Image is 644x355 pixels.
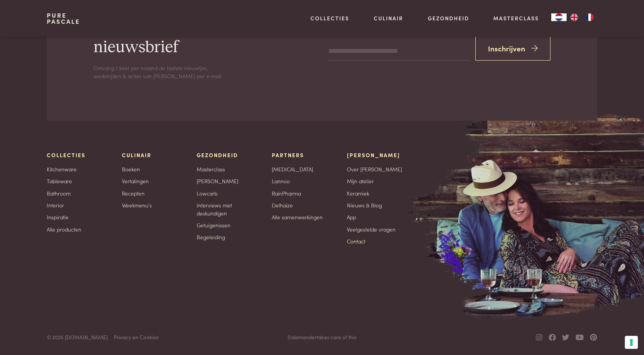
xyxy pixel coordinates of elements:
[272,177,290,185] a: Lannoo
[551,13,567,21] div: Language
[47,201,64,209] a: Interior
[347,225,396,233] a: Veelgestelde vragen
[197,201,260,217] a: Interviews met deskundigen
[122,201,152,209] a: Weekmenu's
[347,177,374,185] a: Mijn atelier
[47,177,72,185] a: Tableware
[197,165,225,173] a: Masterclass
[551,13,567,21] a: NL
[94,64,224,80] p: Ontvang 1 keer per maand de laatste nieuwtjes, wedstrijden & acties van [PERSON_NAME] per e‑mail.
[122,189,145,197] a: Recepten
[94,17,269,58] h2: Schrijf je in op de nieuwsbrief
[374,14,403,22] a: Culinair
[122,177,149,185] a: Vertalingen
[197,189,217,197] a: Lowcarb
[197,233,225,241] a: Begeleiding
[47,225,81,233] a: Alle producten
[582,13,597,21] a: FR
[347,189,369,197] a: Keramiek
[567,13,597,21] ul: Language list
[567,13,582,21] a: EN
[47,333,108,341] span: © 2025 [DOMAIN_NAME]
[47,189,71,197] a: Bathroom
[197,177,238,185] a: [PERSON_NAME]
[122,165,140,173] a: Boeken
[287,333,317,341] a: Salamander
[272,165,313,173] a: [MEDICAL_DATA]
[47,12,80,25] a: PurePascale
[272,151,304,159] span: Partners
[272,201,293,209] a: Delhaize
[347,165,402,173] a: Over [PERSON_NAME]
[551,13,597,21] aside: Language selected: Nederlands
[47,213,69,221] a: Inspiratie
[47,165,77,173] a: Kitchenware
[475,36,550,61] button: Inschrijven
[625,336,638,349] button: Uw voorkeuren voor toestemming voor trackingtechnologieën
[114,333,159,341] a: Privacy en Cookies
[347,237,365,245] a: Contact
[347,213,356,221] a: App
[287,333,356,341] span: takes care of this
[47,151,85,159] span: Collecties
[272,213,323,221] a: Alle samenwerkingen
[493,14,539,22] a: Masterclass
[122,151,151,159] span: Culinair
[347,151,400,159] span: [PERSON_NAME]
[347,201,382,209] a: Nieuws & Blog
[197,221,230,229] a: Getuigenissen
[428,14,469,22] a: Gezondheid
[197,151,238,159] span: Gezondheid
[272,189,301,197] a: RainPharma
[310,14,349,22] a: Collecties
